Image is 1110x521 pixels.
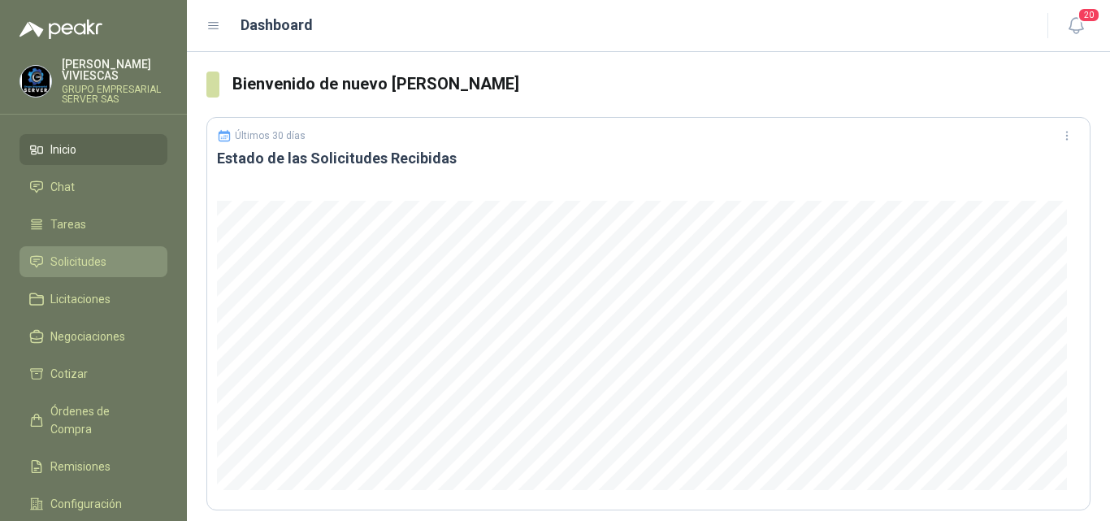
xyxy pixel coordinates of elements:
h3: Bienvenido de nuevo [PERSON_NAME] [232,72,1090,97]
a: Órdenes de Compra [20,396,167,445]
img: Company Logo [20,66,51,97]
img: Logo peakr [20,20,102,39]
h3: Estado de las Solicitudes Recibidas [217,149,1080,168]
span: Órdenes de Compra [50,402,152,438]
span: Configuración [50,495,122,513]
a: Cotizar [20,358,167,389]
a: Negociaciones [20,321,167,352]
a: Solicitudes [20,246,167,277]
a: Remisiones [20,451,167,482]
button: 20 [1061,11,1090,41]
span: Chat [50,178,75,196]
a: Inicio [20,134,167,165]
span: Negociaciones [50,328,125,345]
a: Licitaciones [20,284,167,315]
span: 20 [1077,7,1100,23]
a: Tareas [20,209,167,240]
span: Tareas [50,215,86,233]
p: Últimos 30 días [235,130,306,141]
a: Chat [20,171,167,202]
p: GRUPO EMPRESARIAL SERVER SAS [62,85,167,104]
h1: Dashboard [241,14,313,37]
span: Inicio [50,141,76,158]
p: [PERSON_NAME] VIVIESCAS [62,59,167,81]
a: Configuración [20,488,167,519]
span: Cotizar [50,365,88,383]
span: Licitaciones [50,290,111,308]
span: Remisiones [50,458,111,475]
span: Solicitudes [50,253,106,271]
